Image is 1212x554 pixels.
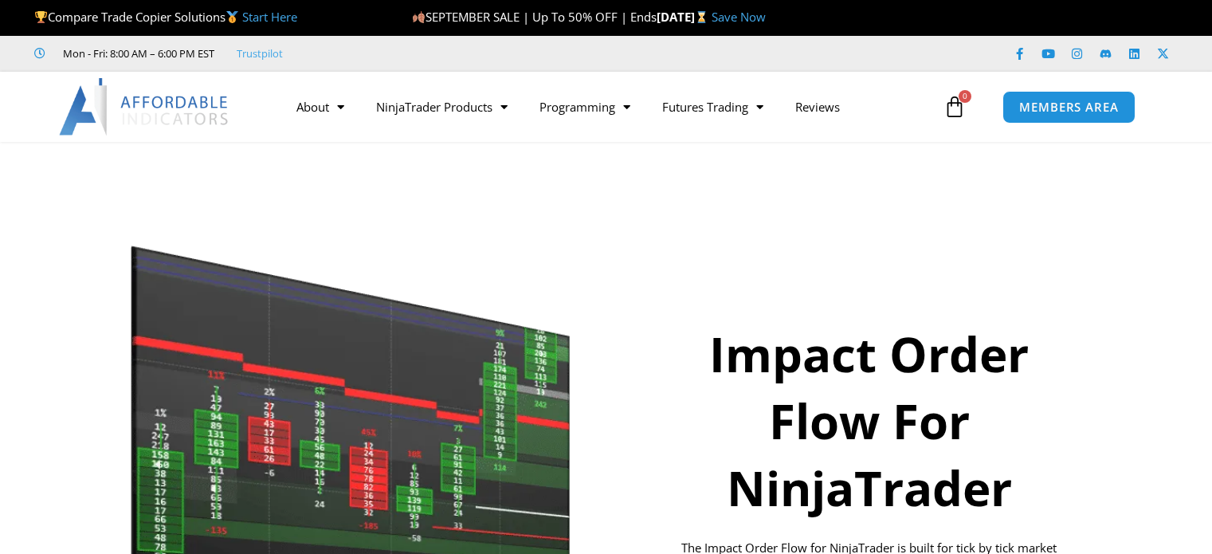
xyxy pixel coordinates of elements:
[412,9,657,25] span: SEPTEMBER SALE | Up To 50% OFF | Ends
[696,11,708,23] img: ⌛
[59,78,230,136] img: LogoAI | Affordable Indicators – NinjaTrader
[360,88,524,125] a: NinjaTrader Products
[712,9,766,25] a: Save Now
[242,9,297,25] a: Start Here
[280,88,939,125] nav: Menu
[663,320,1077,521] h1: Impact Order Flow For NinjaTrader
[59,44,214,63] span: Mon - Fri: 8:00 AM – 6:00 PM EST
[35,11,47,23] img: 🏆
[237,44,283,63] a: Trustpilot
[524,88,646,125] a: Programming
[34,9,297,25] span: Compare Trade Copier Solutions
[1019,101,1119,113] span: MEMBERS AREA
[657,9,712,25] strong: [DATE]
[413,11,425,23] img: 🍂
[920,84,990,130] a: 0
[1002,91,1136,124] a: MEMBERS AREA
[779,88,856,125] a: Reviews
[226,11,238,23] img: 🥇
[959,90,971,103] span: 0
[646,88,779,125] a: Futures Trading
[280,88,360,125] a: About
